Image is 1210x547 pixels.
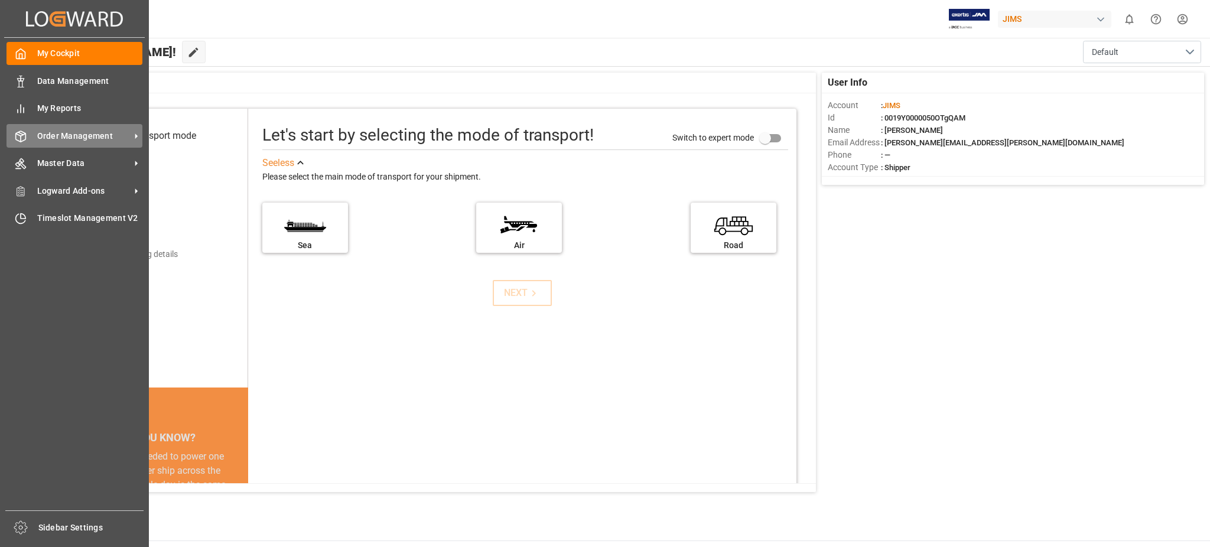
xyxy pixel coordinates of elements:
div: DID YOU KNOW? [65,425,248,450]
div: Sea [268,239,342,252]
span: : — [881,151,890,159]
img: Exertis%20JAM%20-%20Email%20Logo.jpg_1722504956.jpg [949,9,990,30]
span: Name [828,124,881,136]
span: : [PERSON_NAME][EMAIL_ADDRESS][PERSON_NAME][DOMAIN_NAME] [881,138,1124,147]
button: JIMS [998,8,1116,30]
div: Please select the main mode of transport for your shipment. [262,170,788,184]
div: Road [697,239,770,252]
div: Select transport mode [105,129,196,143]
button: NEXT [493,280,552,306]
span: Order Management [37,130,131,142]
span: Timeslot Management V2 [37,212,143,224]
span: Master Data [37,157,131,170]
span: JIMS [883,101,900,110]
span: Switch to expert mode [672,133,754,142]
span: : [881,101,900,110]
div: Let's start by selecting the mode of transport! [262,123,594,148]
span: : 0019Y0000050OTgQAM [881,113,965,122]
div: See less [262,156,294,170]
div: Air [482,239,556,252]
span: Logward Add-ons [37,185,131,197]
span: Data Management [37,75,143,87]
span: : Shipper [881,163,910,172]
span: Sidebar Settings [38,522,144,534]
button: show 0 new notifications [1116,6,1143,32]
span: Id [828,112,881,124]
button: Help Center [1143,6,1169,32]
a: Data Management [6,69,142,92]
div: The energy needed to power one large container ship across the ocean in a single day is the same ... [79,450,233,520]
div: NEXT [504,286,540,300]
span: My Reports [37,102,143,115]
div: JIMS [998,11,1111,28]
span: Phone [828,149,881,161]
span: Account Type [828,161,881,174]
span: Hello [PERSON_NAME]! [49,41,176,63]
a: My Cockpit [6,42,142,65]
span: User Info [828,76,867,90]
span: Email Address [828,136,881,149]
span: My Cockpit [37,47,143,60]
button: open menu [1083,41,1201,63]
span: Default [1092,46,1118,58]
button: next slide / item [232,450,248,535]
span: : [PERSON_NAME] [881,126,943,135]
span: Account [828,99,881,112]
